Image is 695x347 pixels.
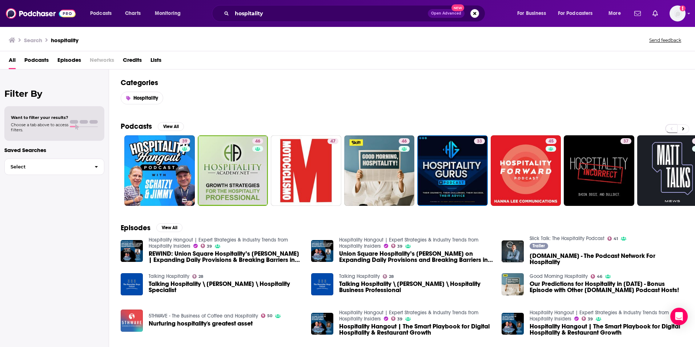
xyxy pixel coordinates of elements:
[546,138,557,144] a: 45
[90,8,112,19] span: Podcasts
[4,88,104,99] h2: Filter By
[121,273,143,295] img: Talking Hospitality \ Chris Tripoli \ Hospitality Specialist
[6,7,76,20] img: Podchaser - Follow, Share and Rate Podcasts
[549,138,554,145] span: 45
[650,7,661,20] a: Show notifications dropdown
[339,323,493,336] a: Hospitality Hangout | The Smart Playbook for Digital Hospitality & Restaurant Growth
[311,273,333,295] img: Talking Hospitality \ David Tripoli \ Hospitality Business Professional
[252,138,263,144] a: 46
[311,240,333,262] img: Union Square Hospitality’s Chip Wade on Expanding Daily Provisions and Breaking Barriers in Hospi...
[219,5,492,22] div: Search podcasts, credits, & more...
[553,8,603,19] button: open menu
[402,138,407,145] span: 46
[389,275,394,278] span: 28
[232,8,428,19] input: Search podcasts, credits, & more...
[121,122,184,131] a: PodcastsView All
[261,314,273,318] a: 50
[530,323,683,336] a: Hospitality Hangout | The Smart Playbook for Digital Hospitality & Restaurant Growth
[530,273,588,279] a: Good Morning Hospitality
[428,9,465,18] button: Open AdvancedNew
[533,244,545,248] span: Trailer
[502,313,524,335] img: Hospitality Hangout | The Smart Playbook for Digital Hospitality & Restaurant Growth
[149,313,258,319] a: 5THWAVE - The Business of Coffee and Hospitality
[530,281,683,293] span: Our Predictions for Hospitality in [DATE] - Bonus Episode with Other [DOMAIN_NAME] Podcast Hosts!
[150,54,161,69] a: Lists
[680,5,686,11] svg: Add a profile image
[149,237,288,249] a: Hospitality Hangout | Expert Strategies & Industry Trends from Hospitality Insiders
[339,273,380,279] a: Talking Hospitality
[24,54,49,69] a: Podcasts
[647,37,683,43] button: Send feedback
[267,314,272,318] span: 50
[51,37,79,44] h3: hospitality
[431,12,461,15] span: Open Advanced
[339,281,493,293] span: Talking Hospitality \ [PERSON_NAME] \ Hospitality Business Professional
[623,138,628,145] span: 37
[339,310,478,322] a: Hospitality Hangout | Expert Strategies & Industry Trends from Hospitality Insiders
[155,8,181,19] span: Monitoring
[201,244,212,248] a: 39
[631,7,644,20] a: Show notifications dropdown
[328,138,338,144] a: 47
[591,274,603,279] a: 46
[90,54,114,69] span: Networks
[123,54,142,69] span: Credits
[156,223,182,232] button: View All
[558,8,593,19] span: For Podcasters
[512,8,555,19] button: open menu
[57,54,81,69] a: Episodes
[4,147,104,153] p: Saved Searches
[149,281,302,293] a: Talking Hospitality \ Chris Tripoli \ Hospitality Specialist
[11,115,68,120] span: Want to filter your results?
[607,236,618,241] a: 41
[517,8,546,19] span: For Business
[150,8,190,19] button: open menu
[121,240,143,262] a: REWIND: Union Square Hospitality’s Chip Wade | Expanding Daily Provisions & Breaking Barriers in ...
[158,122,184,131] button: View All
[530,281,683,293] a: Our Predictions for Hospitality in 2024 - Bonus Episode with Other Hospitality.FM Podcast Hosts!
[564,135,634,206] a: 37
[391,316,403,321] a: 39
[530,253,683,265] a: Hospitality.FM - The Podcast Network For Hospitality
[198,275,203,278] span: 28
[125,8,141,19] span: Charts
[603,8,630,19] button: open menu
[344,135,415,206] a: 46
[124,135,195,206] a: 39
[582,316,593,321] a: 39
[339,237,478,249] a: Hospitality Hangout | Expert Strategies & Industry Trends from Hospitality Insiders
[85,8,121,19] button: open menu
[391,244,403,248] a: 39
[339,281,493,293] a: Talking Hospitality \ David Tripoli \ Hospitality Business Professional
[5,164,89,169] span: Select
[608,8,621,19] span: More
[9,54,16,69] a: All
[311,313,333,335] a: Hospitality Hangout | The Smart Playbook for Digital Hospitality & Restaurant Growth
[149,251,302,263] a: REWIND: Union Square Hospitality’s Chip Wade | Expanding Daily Provisions & Breaking Barriers in ...
[502,240,524,263] img: Hospitality.FM - The Podcast Network For Hospitality
[502,273,524,295] img: Our Predictions for Hospitality in 2024 - Bonus Episode with Other Hospitality.FM Podcast Hosts!
[339,251,493,263] a: Union Square Hospitality’s Chip Wade on Expanding Daily Provisions and Breaking Barriers in Hospi...
[121,310,143,332] a: Nurturing hospitality's greatest asset
[179,138,190,144] a: 39
[597,275,602,278] span: 46
[255,138,260,145] span: 46
[399,138,410,144] a: 46
[4,159,104,175] button: Select
[149,251,302,263] span: REWIND: Union Square Hospitality’s [PERSON_NAME] | Expanding Daily Provisions & Breaking Barriers...
[491,135,561,206] a: 45
[530,310,669,322] a: Hospitality Hangout | Expert Strategies & Industry Trends from Hospitality Insiders
[330,138,336,145] span: 47
[121,223,182,232] a: EpisodesView All
[149,281,302,293] span: Talking Hospitality \ [PERSON_NAME] \ Hospitality Specialist
[149,320,253,327] a: Nurturing hospitality's greatest asset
